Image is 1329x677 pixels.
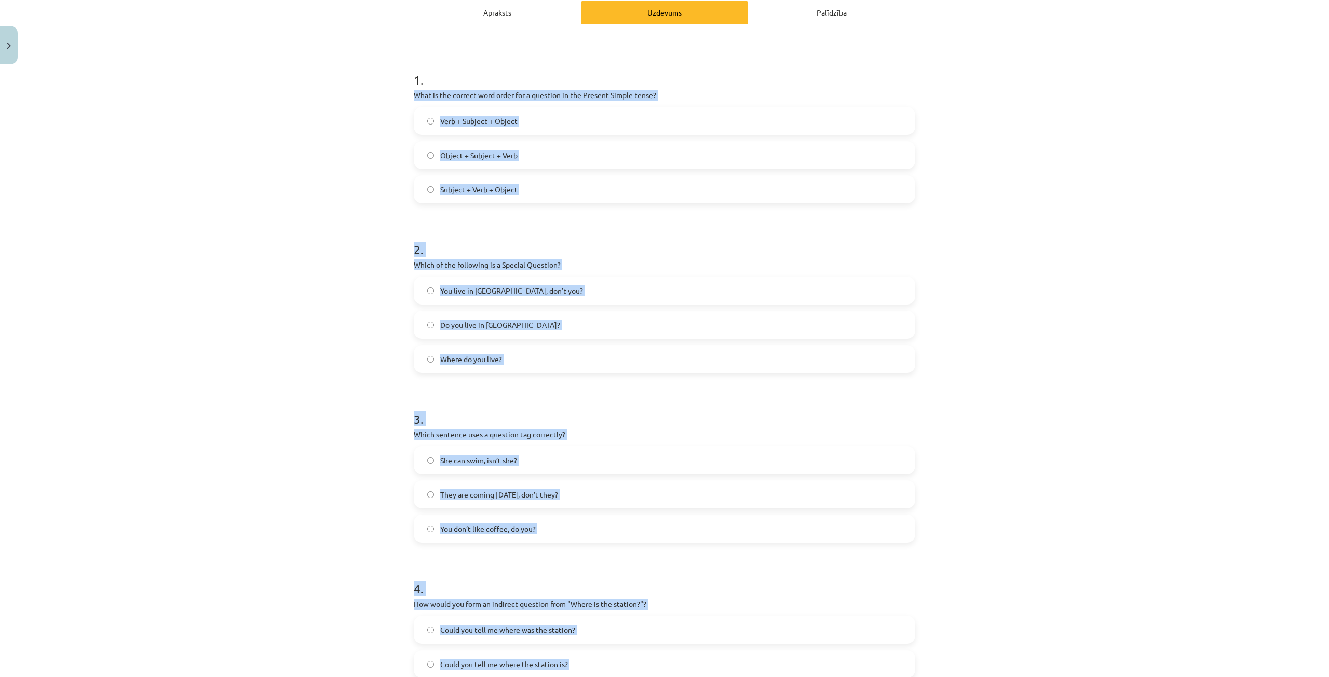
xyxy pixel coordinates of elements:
[440,150,518,161] span: Object + Subject + Verb
[414,224,915,256] h1: 2 .
[440,184,518,195] span: Subject + Verb + Object
[440,489,558,500] span: They are coming [DATE], don’t they?
[427,356,434,363] input: Where do you live?
[440,116,518,127] span: Verb + Subject + Object
[427,287,434,294] input: You live in [GEOGRAPHIC_DATA], don’t you?
[581,1,748,24] div: Uzdevums
[414,259,915,270] p: Which of the following is a Special Question?
[440,523,536,534] span: You don’t like coffee, do you?
[414,563,915,596] h1: 4 .
[440,285,583,296] span: You live in [GEOGRAPHIC_DATA], don’t you?
[427,152,434,159] input: Object + Subject + Verb
[440,455,517,466] span: She can swim, isn’t she?
[440,320,560,330] span: Do you live in [GEOGRAPHIC_DATA]?
[427,491,434,498] input: They are coming [DATE], don’t they?
[427,322,434,328] input: Do you live in [GEOGRAPHIC_DATA]?
[440,354,502,365] span: Where do you live?
[7,43,11,49] img: icon-close-lesson-0947bae3869378f0d4975bcd49f059093ad1ed9edebbc8119c70593378902aed.svg
[440,659,568,670] span: Could you tell me where the station is?
[414,429,915,440] p: Which sentence uses a question tag correctly?
[427,661,434,668] input: Could you tell me where the station is?
[440,625,575,635] span: Could you tell me where was the station?
[414,599,915,610] p: How would you form an indirect question from "Where is the station?"?
[427,627,434,633] input: Could you tell me where was the station?
[414,90,915,101] p: What is the correct word order for a question in the Present Simple tense?
[427,118,434,125] input: Verb + Subject + Object
[427,457,434,464] input: She can swim, isn’t she?
[427,526,434,532] input: You don’t like coffee, do you?
[427,186,434,193] input: Subject + Verb + Object
[414,54,915,87] h1: 1 .
[414,394,915,426] h1: 3 .
[414,1,581,24] div: Apraksts
[748,1,915,24] div: Palīdzība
